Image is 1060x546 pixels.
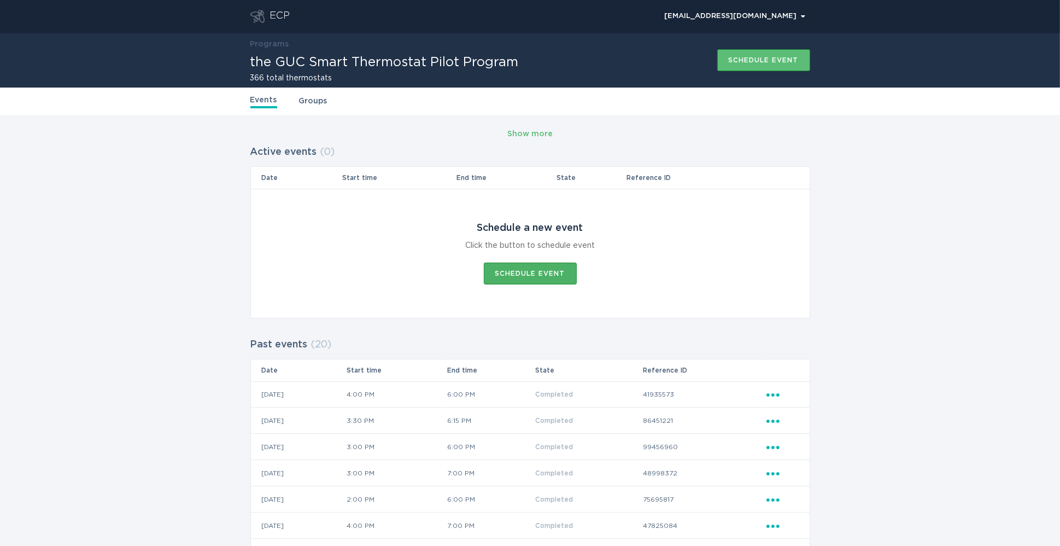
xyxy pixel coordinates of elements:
[346,513,447,539] td: 4:00 PM
[729,57,799,63] div: Schedule event
[456,167,556,189] th: End time
[507,128,553,140] div: Show more
[536,496,573,503] span: Completed
[556,167,626,189] th: State
[251,381,810,408] tr: 8b402a988fdf4dc98eefd14238bc8170
[250,94,277,108] a: Events
[642,359,766,381] th: Reference ID
[251,408,346,434] td: [DATE]
[766,467,799,479] div: Popover menu
[465,240,595,252] div: Click the button to schedule event
[251,359,346,381] th: Date
[251,486,810,513] tr: 3d462905dd1e47b6832da13a08e2e05d
[536,522,573,529] span: Completed
[346,359,447,381] th: Start time
[766,493,799,506] div: Popover menu
[250,40,289,48] a: Programs
[536,391,573,398] span: Completed
[251,434,346,460] td: [DATE]
[251,513,810,539] tr: 447d8baac9a94d4494173787d3a71c3c
[251,408,810,434] tr: 44990afb714e46ddb7dc84d1cdd97700
[320,147,335,157] span: ( 0 )
[342,167,455,189] th: Start time
[447,434,535,460] td: 6:00 PM
[447,359,535,381] th: End time
[346,434,447,460] td: 3:00 PM
[766,441,799,453] div: Popover menu
[250,74,519,82] h2: 366 total thermostats
[626,167,766,189] th: Reference ID
[477,222,583,234] div: Schedule a new event
[251,167,810,189] tr: Table Headers
[311,340,332,350] span: ( 20 )
[251,513,346,539] td: [DATE]
[660,8,810,25] div: Popover menu
[346,486,447,513] td: 2:00 PM
[251,460,346,486] td: [DATE]
[346,460,447,486] td: 3:00 PM
[766,388,799,400] div: Popover menu
[447,513,535,539] td: 7:00 PM
[299,95,327,107] a: Groups
[447,486,535,513] td: 6:00 PM
[251,460,810,486] tr: 56f002ebd51a409f99866880e1a2a0ff
[250,10,265,23] button: Go to dashboard
[251,486,346,513] td: [DATE]
[642,486,766,513] td: 75695817
[447,381,535,408] td: 6:00 PM
[251,167,342,189] th: Date
[250,56,519,69] h1: the GUC Smart Thermostat Pilot Program
[270,10,290,23] div: ECP
[536,470,573,477] span: Completed
[250,335,308,355] h2: Past events
[766,520,799,532] div: Popover menu
[536,417,573,424] span: Completed
[717,49,810,71] button: Schedule event
[642,381,766,408] td: 41935573
[251,359,810,381] tr: Table Headers
[447,408,535,434] td: 6:15 PM
[642,434,766,460] td: 99456960
[251,381,346,408] td: [DATE]
[346,381,447,408] td: 4:00 PM
[766,415,799,427] div: Popover menu
[535,359,642,381] th: State
[507,126,553,142] button: Show more
[665,13,805,20] div: [EMAIL_ADDRESS][DOMAIN_NAME]
[484,263,577,284] button: Schedule event
[642,460,766,486] td: 48998372
[536,444,573,450] span: Completed
[447,460,535,486] td: 7:00 PM
[346,408,447,434] td: 3:30 PM
[495,270,565,277] div: Schedule event
[250,142,317,162] h2: Active events
[642,408,766,434] td: 86451221
[660,8,810,25] button: Open user account details
[642,513,766,539] td: 47825084
[251,434,810,460] tr: c87161ca0a244b47b60fbfa0c323577a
